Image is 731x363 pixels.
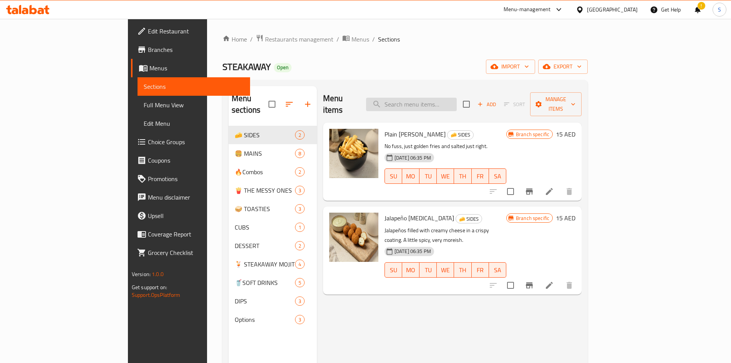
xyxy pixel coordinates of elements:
[486,60,535,74] button: import
[437,262,454,278] button: WE
[229,163,317,181] div: 🔥Combos2
[295,242,304,250] span: 2
[556,213,575,223] h6: 15 AED
[560,182,579,201] button: delete
[265,35,333,44] span: Restaurants management
[457,171,468,182] span: TH
[148,156,244,165] span: Coupons
[148,211,244,220] span: Upsell
[423,171,434,182] span: TU
[405,265,416,276] span: MO
[235,204,295,213] span: 🥪 TOASTIES
[391,154,434,162] span: [DATE] 06:35 PM
[366,98,457,111] input: search
[385,128,446,140] span: Plain [PERSON_NAME]
[144,119,244,128] span: Edit Menu
[229,123,317,332] nav: Menu sections
[131,170,250,188] a: Promotions
[295,279,304,286] span: 5
[229,126,317,144] div: 🧀 SIDES2
[492,62,529,72] span: import
[489,262,506,278] button: SA
[423,265,434,276] span: TU
[274,63,292,72] div: Open
[513,131,552,138] span: Branch specific
[402,262,419,278] button: MO
[298,95,317,113] button: Add section
[131,40,250,59] a: Branches
[295,186,305,195] div: items
[222,34,588,44] nav: breadcrumb
[544,62,582,72] span: export
[235,241,295,250] div: DESSERT
[385,226,506,245] p: Jalapeños filled with creamy cheese in a crispy coating. A little spicy, very moreish.
[235,186,295,195] div: 🍟 THE MESSY ONES
[149,63,244,73] span: Menus
[476,100,497,109] span: Add
[295,316,304,323] span: 3
[587,5,638,14] div: [GEOGRAPHIC_DATA]
[256,34,333,44] a: Restaurants management
[530,92,582,116] button: Manage items
[329,129,378,178] img: Plain Jane Fries
[336,35,339,44] li: /
[295,241,305,250] div: items
[235,130,295,140] span: 🧀 SIDES
[295,261,304,268] span: 4
[560,276,579,295] button: delete
[499,98,530,110] span: Select section first
[520,276,539,295] button: Branch-specific-item
[472,262,489,278] button: FR
[492,171,503,182] span: SA
[235,296,295,306] span: DIPS
[131,133,250,151] a: Choice Groups
[472,168,489,184] button: FR
[520,182,539,201] button: Branch-specific-item
[295,132,304,139] span: 2
[138,114,250,133] a: Edit Menu
[372,35,375,44] li: /
[440,171,451,182] span: WE
[385,168,402,184] button: SU
[545,187,554,196] a: Edit menu item
[295,223,305,232] div: items
[447,130,474,140] div: 🧀 SIDES
[131,22,250,40] a: Edit Restaurant
[458,96,474,112] span: Select section
[131,243,250,262] a: Grocery Checklist
[475,171,486,182] span: FR
[138,77,250,96] a: Sections
[295,130,305,140] div: items
[148,174,244,183] span: Promotions
[323,93,357,116] h2: Menu items
[229,144,317,163] div: 🍔 MAINS8
[437,168,454,184] button: WE
[235,315,295,324] span: Options
[448,130,473,139] span: 🧀 SIDES
[235,278,295,287] span: 🥤SOFT DRINKS
[475,265,486,276] span: FR
[388,171,399,182] span: SU
[144,100,244,110] span: Full Menu View
[474,98,499,110] button: Add
[492,265,503,276] span: SA
[280,95,298,113] span: Sort sections
[329,213,378,262] img: Jalapeño Poppers
[229,236,317,255] div: DESSERT2
[457,265,468,276] span: TH
[385,262,402,278] button: SU
[148,27,244,36] span: Edit Restaurant
[295,315,305,324] div: items
[131,59,250,77] a: Menus
[148,137,244,147] span: Choice Groups
[152,269,164,279] span: 1.0.0
[144,82,244,91] span: Sections
[419,262,437,278] button: TU
[295,167,305,177] div: items
[132,290,181,300] a: Support.OpsPlatform
[454,262,471,278] button: TH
